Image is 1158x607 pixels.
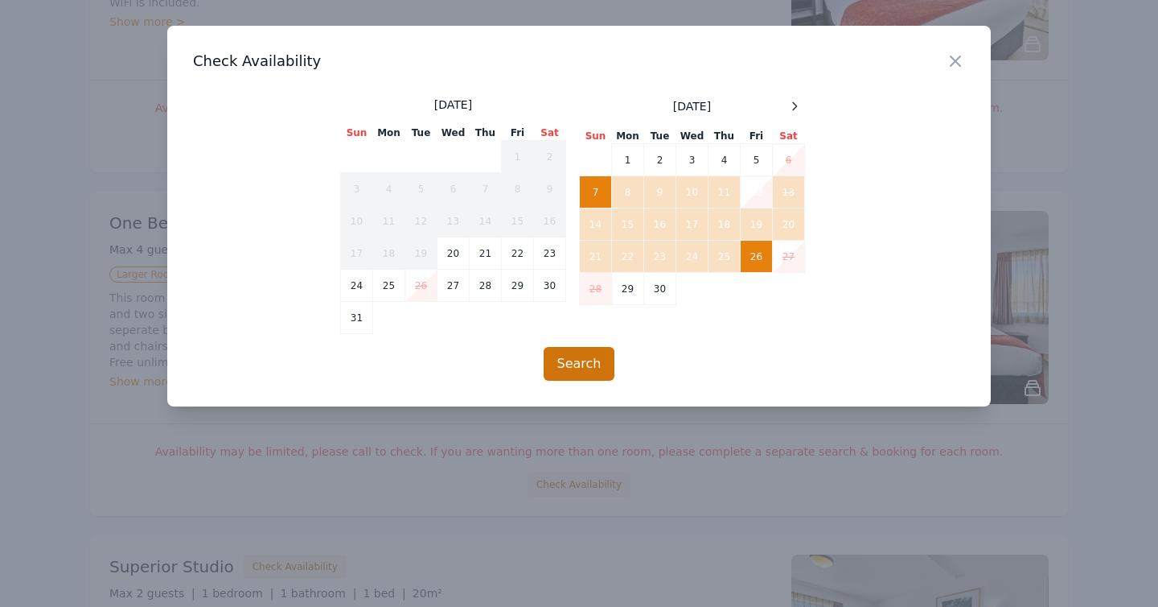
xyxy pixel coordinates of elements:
td: 21 [470,237,502,270]
td: 15 [612,209,644,241]
td: 25 [373,270,405,302]
td: 20 [437,237,470,270]
td: 14 [470,205,502,237]
td: 15 [502,205,534,237]
td: 18 [708,209,741,241]
td: 28 [470,270,502,302]
td: 19 [741,209,773,241]
td: 20 [773,209,805,241]
th: Thu [708,129,741,144]
td: 9 [534,173,566,205]
td: 7 [580,176,612,209]
td: 17 [676,209,708,241]
td: 10 [676,176,708,209]
td: 11 [373,205,405,237]
td: 8 [502,173,534,205]
td: 28 [580,273,612,305]
td: 1 [612,144,644,176]
span: [DATE] [673,98,711,114]
td: 16 [534,205,566,237]
td: 7 [470,173,502,205]
td: 29 [612,273,644,305]
td: 26 [405,270,437,302]
td: 22 [502,237,534,270]
td: 31 [341,302,373,334]
th: Wed [676,129,708,144]
th: Sun [341,126,373,141]
th: Sat [773,129,805,144]
span: [DATE] [434,97,472,113]
td: 19 [405,237,437,270]
td: 2 [534,141,566,173]
td: 18 [373,237,405,270]
td: 24 [676,241,708,273]
td: 13 [773,176,805,209]
td: 21 [580,241,612,273]
td: 1 [502,141,534,173]
td: 23 [534,237,566,270]
td: 16 [644,209,676,241]
td: 24 [341,270,373,302]
td: 5 [405,173,437,205]
td: 30 [534,270,566,302]
td: 23 [644,241,676,273]
td: 3 [676,144,708,176]
th: Mon [612,129,644,144]
td: 27 [773,241,805,273]
td: 9 [644,176,676,209]
td: 2 [644,144,676,176]
th: Fri [502,126,534,141]
td: 12 [741,176,773,209]
button: Search [544,347,615,381]
td: 4 [373,173,405,205]
td: 13 [437,205,470,237]
td: 6 [437,173,470,205]
td: 3 [341,173,373,205]
h3: Check Availability [193,52,965,71]
td: 8 [612,176,644,209]
td: 25 [708,241,741,273]
td: 4 [708,144,741,176]
th: Wed [437,126,470,141]
td: 14 [580,209,612,241]
td: 11 [708,176,741,209]
th: Mon [373,126,405,141]
td: 27 [437,270,470,302]
td: 29 [502,270,534,302]
td: 26 [741,241,773,273]
th: Fri [741,129,773,144]
td: 30 [644,273,676,305]
td: 10 [341,205,373,237]
td: 6 [773,144,805,176]
td: 22 [612,241,644,273]
td: 12 [405,205,437,237]
th: Sun [580,129,612,144]
th: Thu [470,126,502,141]
td: 17 [341,237,373,270]
th: Sat [534,126,566,141]
th: Tue [644,129,676,144]
th: Tue [405,126,437,141]
td: 5 [741,144,773,176]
